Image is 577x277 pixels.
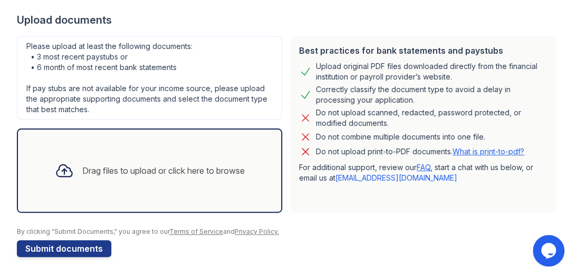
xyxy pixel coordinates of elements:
[316,131,485,143] div: Do not combine multiple documents into one file.
[316,107,547,128] div: Do not upload scanned, redacted, password protected, or modified documents.
[335,173,457,182] a: [EMAIL_ADDRESS][DOMAIN_NAME]
[316,146,524,157] p: Do not upload print-to-PDF documents.
[299,162,547,183] p: For additional support, review our , start a chat with us below, or email us at
[533,235,566,266] iframe: chat widget
[299,44,547,57] div: Best practices for bank statements and paystubs
[316,84,547,105] div: Correctly classify the document type to avoid a delay in processing your application.
[453,147,524,156] a: What is print-to-pdf?
[169,227,223,235] a: Terms of Service
[235,227,279,235] a: Privacy Policy.
[316,61,547,82] div: Upload original PDF files downloaded directly from the financial institution or payroll provider’...
[417,163,430,172] a: FAQ
[17,227,560,236] div: By clicking "Submit Documents," you agree to our and
[17,240,111,257] button: Submit documents
[17,13,560,27] div: Upload documents
[82,164,245,177] div: Drag files to upload or click here to browse
[17,36,282,120] div: Please upload at least the following documents: • 3 most recent paystubs or • 6 month of most rec...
